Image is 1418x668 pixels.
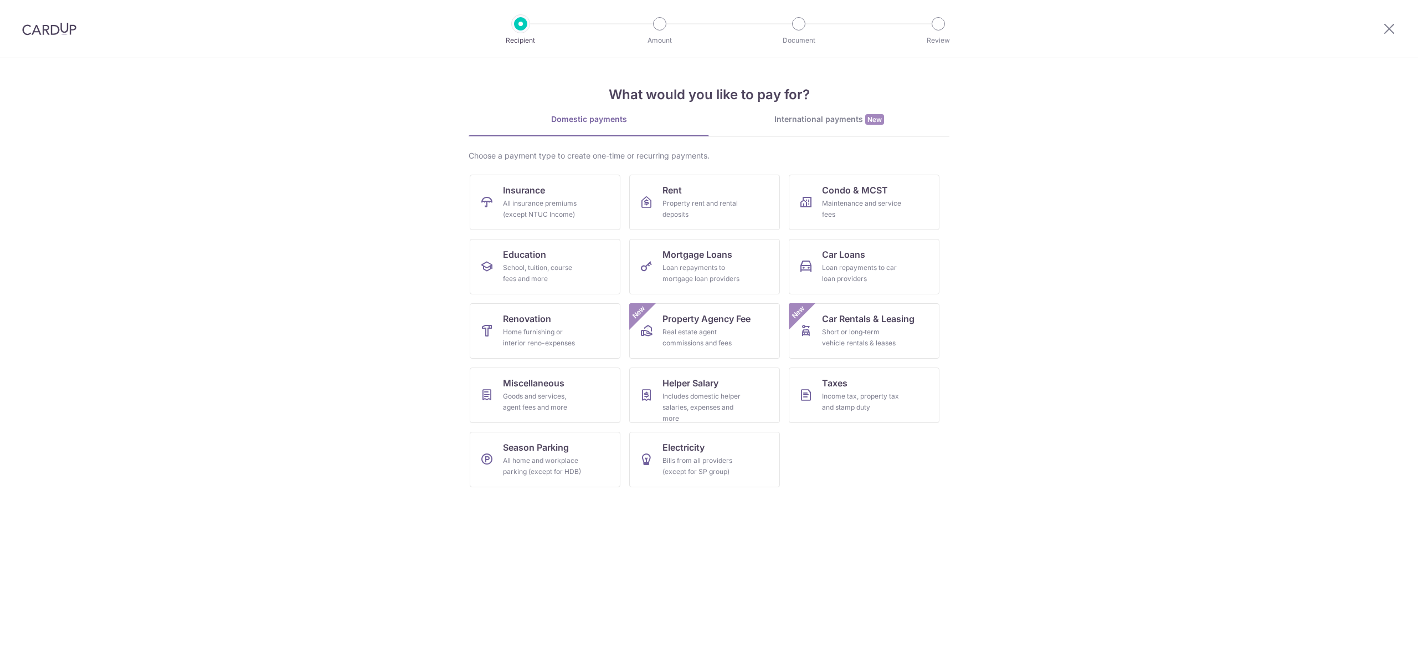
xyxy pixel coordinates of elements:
div: Home furnishing or interior reno-expenses [503,327,583,349]
a: Season ParkingAll home and workplace parking (except for HDB) [470,432,620,487]
span: Property Agency Fee [662,312,751,325]
a: Condo & MCSTMaintenance and service fees [789,175,939,230]
p: Document [758,35,840,46]
span: Insurance [503,183,545,197]
a: Car LoansLoan repayments to car loan providers [789,239,939,294]
div: Real estate agent commissions and fees [662,327,742,349]
span: Electricity [662,441,705,454]
span: New [789,303,808,322]
span: New [865,114,884,125]
span: Helper Salary [662,376,718,390]
a: Helper SalaryIncludes domestic helper salaries, expenses and more [629,368,780,423]
div: Choose a payment type to create one-time or recurring payments. [469,150,949,161]
div: Short or long‑term vehicle rentals & leases [822,327,902,349]
img: CardUp [22,22,76,35]
span: New [630,303,648,322]
p: Amount [619,35,701,46]
a: InsuranceAll insurance premiums (except NTUC Income) [470,175,620,230]
div: All home and workplace parking (except for HDB) [503,455,583,477]
a: RentProperty rent and rental deposits [629,175,780,230]
div: Includes domestic helper salaries, expenses and more [662,391,742,424]
span: Miscellaneous [503,376,564,390]
span: Condo & MCST [822,183,888,197]
a: Property Agency FeeReal estate agent commissions and feesNew [629,303,780,359]
div: Domestic payments [469,114,709,125]
div: Property rent and rental deposits [662,198,742,220]
div: School, tuition, course fees and more [503,262,583,284]
div: Loan repayments to car loan providers [822,262,902,284]
a: TaxesIncome tax, property tax and stamp duty [789,368,939,423]
span: Rent [662,183,682,197]
a: EducationSchool, tuition, course fees and more [470,239,620,294]
a: Mortgage LoansLoan repayments to mortgage loan providers [629,239,780,294]
div: All insurance premiums (except NTUC Income) [503,198,583,220]
span: Education [503,248,546,261]
iframe: 打开一个小组件，您可以在其中找到更多信息 [1349,635,1407,662]
a: RenovationHome furnishing or interior reno-expenses [470,303,620,359]
span: Car Loans [822,248,865,261]
span: Taxes [822,376,847,390]
div: Loan repayments to mortgage loan providers [662,262,742,284]
div: Bills from all providers (except for SP group) [662,455,742,477]
a: ElectricityBills from all providers (except for SP group) [629,432,780,487]
p: Review [897,35,979,46]
div: Income tax, property tax and stamp duty [822,391,902,413]
a: MiscellaneousGoods and services, agent fees and more [470,368,620,423]
div: Goods and services, agent fees and more [503,391,583,413]
a: Car Rentals & LeasingShort or long‑term vehicle rentals & leasesNew [789,303,939,359]
p: Recipient [480,35,562,46]
span: Car Rentals & Leasing [822,312,914,325]
span: Mortgage Loans [662,248,732,261]
h4: What would you like to pay for? [469,85,949,105]
div: International payments [709,114,949,125]
span: Season Parking [503,441,569,454]
div: Maintenance and service fees [822,198,902,220]
span: Renovation [503,312,551,325]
